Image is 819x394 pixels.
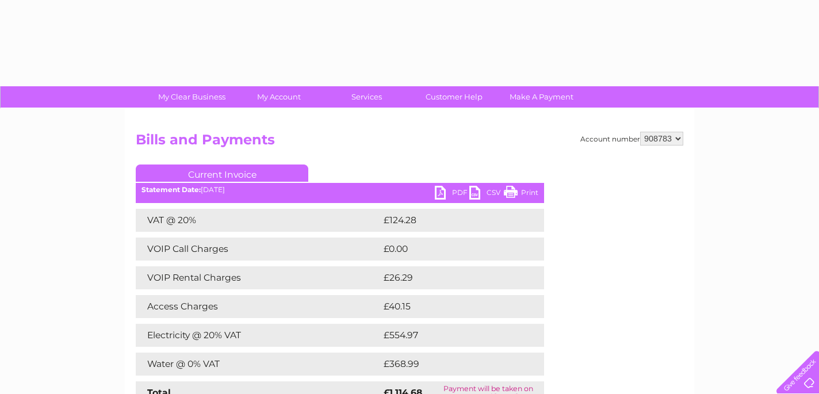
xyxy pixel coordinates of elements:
[136,324,381,347] td: Electricity @ 20% VAT
[494,86,589,108] a: Make A Payment
[319,86,414,108] a: Services
[381,324,524,347] td: £554.97
[136,266,381,289] td: VOIP Rental Charges
[136,238,381,261] td: VOIP Call Charges
[136,295,381,318] td: Access Charges
[136,186,544,194] div: [DATE]
[381,353,524,376] td: £368.99
[381,295,520,318] td: £40.15
[580,132,683,146] div: Account number
[136,165,308,182] a: Current Invoice
[381,238,518,261] td: £0.00
[435,186,469,202] a: PDF
[504,186,538,202] a: Print
[232,86,327,108] a: My Account
[381,209,523,232] td: £124.28
[141,185,201,194] b: Statement Date:
[469,186,504,202] a: CSV
[136,209,381,232] td: VAT @ 20%
[136,132,683,154] h2: Bills and Payments
[136,353,381,376] td: Water @ 0% VAT
[407,86,502,108] a: Customer Help
[381,266,521,289] td: £26.29
[144,86,239,108] a: My Clear Business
